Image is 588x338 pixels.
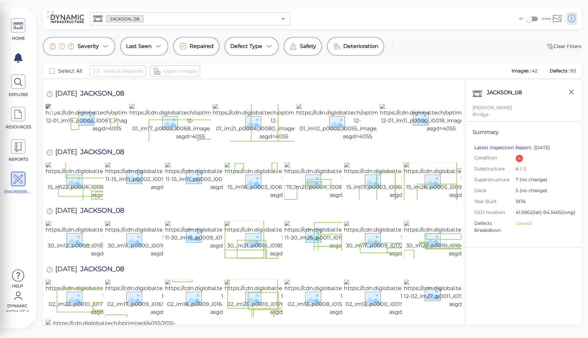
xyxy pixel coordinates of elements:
[90,65,146,77] button: Mark as Repaired
[165,221,284,250] img: https://cdn.diglobal.tech/width210/4055/2017-11-30_im16_p0009_i0171_image_index_1.png?asgd=4055
[532,68,537,74] span: 42
[77,148,124,157] span: JACKSON_08
[474,209,516,216] span: GEO location
[225,162,345,199] img: https://cdn.diglobal.tech/width210/4055/2019-11-15_im16_p0003_i0067_image_index_1.png?asgd=4055
[126,42,152,50] span: Last Seen
[3,283,31,288] span: Help
[105,221,225,258] img: https://cdn.diglobal.tech/width210/4055/2017-11-30_im11_p0000_i0018_image_index_1.png?asgd=4055
[55,207,77,216] span: [DATE]
[474,145,550,150] span: - [DATE]
[516,209,575,217] span: 41.5962 (lat) -94.3405 (long)
[225,221,344,258] img: https://cdn.diglobal.tech/width210/4055/2017-11-30_im21_p0010_i0185_image_index_2.png?asgd=4055
[55,148,77,157] span: [DATE]
[516,165,570,173] span: 4
[163,67,197,75] span: Export Images
[546,42,581,50] button: Clear Fliters
[165,162,285,191] img: https://cdn.diglobal.tech/width210/4055/2019-11-15_im11_p0000_i0018_image_index_1.png?asgd=4055
[284,162,404,199] img: https://cdn.diglobal.tech/width210/4055/2019-11-15_im21_p0004_i0081_image_index_2.png?asgd=4055
[3,172,33,195] a: ENGINEERING
[3,107,33,130] a: RESOURCES
[189,42,214,50] span: Repaired
[105,279,225,316] img: https://cdn.diglobal.tech/width210/4055/2015-12-02_im17_p0009_i0165_image_index_2.png?asgd=4055
[78,42,99,50] span: Severity
[3,18,33,41] a: HOME
[404,221,523,258] img: https://cdn.diglobal.tech/width210/4055/2017-11-30_im22_p0010_i0184_image_index_1.png?asgd=4055
[344,279,464,316] img: https://cdn.diglobal.tech/width210/4055/2015-12-02_im12_p0000_i0019_image_index_2.png?asgd=4055
[4,156,32,162] span: REPORTS
[473,128,575,136] div: Summary
[516,220,570,227] li: Low: 42
[474,165,516,172] span: Substructure
[474,198,516,205] span: Year Built
[516,198,570,206] span: 1974
[129,104,252,141] img: https://cdn.diglobal.tech/optimized/4055/2021-12-01_im17_p0003_i0068_image_index_2.png?asgd=4055
[560,308,583,333] iframe: Chat
[404,279,524,308] img: https://cdn.diglobal.tech/width210/4055/2015-12-02_im27_p0011_i0191_image_index_2.png?asgd=4055
[343,42,378,50] span: Deterioration
[77,266,124,275] span: JACKSON_08
[3,74,33,98] a: EXPLORE
[55,266,77,275] span: [DATE]
[296,104,419,141] img: https://cdn.diglobal.tech/optimized/4055/2021-12-01_im12_p0002_i0055_image_index_2.png?asgd=4055
[230,42,262,50] span: Defect Type
[549,68,570,74] span: Defects :
[165,279,285,316] img: https://cdn.diglobal.tech/width210/4055/2015-12-02_im18_p0009_i0164_image_index_1.png?asgd=4055
[77,207,124,216] span: JACKSON_08
[103,67,143,75] span: Mark as Repaired
[473,104,575,111] div: [PERSON_NAME]
[46,162,166,199] img: https://cdn.diglobal.tech/width210/4055/2019-11-15_im22_p0004_i0080_image_index_1.png?asgd=4055
[516,155,523,162] div: 4
[344,162,464,199] img: https://cdn.diglobal.tech/width210/4055/2019-11-15_im17_p0003_i0068_image_index_2.png?asgd=4055
[474,187,516,194] span: Deck
[474,220,516,234] span: Defects Breakdown
[474,154,516,161] span: Condition
[474,176,516,183] span: Superstructure
[380,104,502,133] img: https://cdn.diglobal.tech/optimized/4055/2021-12-01_im11_p0000_i0018_image_index_1.png?asgd=4055
[3,303,31,312] span: Dynamic Infra CS-6
[105,162,225,191] img: https://cdn.diglobal.tech/width210/4055/2019-11-15_im11_p0002_i0054_image_index_1.png?asgd=4055
[473,111,575,118] div: Bridge
[516,176,570,184] span: 7
[225,279,344,316] img: https://cdn.diglobal.tech/width210/4055/2015-12-02_im23_p0010_i0178_image_index_2.png?asgd=4055
[46,279,165,316] img: https://cdn.diglobal.tech/width210/4055/2015-12-02_im22_p0010_i0177_image_index_1.png?asgd=4055
[284,279,404,316] img: https://cdn.diglobal.tech/width210/4055/2015-12-02_im13_p0008_i0151_image_index_1.png?asgd=4055
[519,166,526,172] span: (-1)
[284,221,404,250] img: https://cdn.diglobal.tech/width210/4055/2017-11-30_im26_p0011_i0197_image_index_1.png?asgd=4055
[150,65,200,77] button: Export Images
[519,12,551,25] div: All Unique
[4,92,32,98] span: EXPLORE
[3,139,33,162] a: REPORTS
[213,104,335,141] img: https://cdn.diglobal.tech/optimized/4055/2021-12-01_im21_p0004_i0080_image_index_1.png?asgd=4055
[4,189,32,195] span: ENGINEERING
[511,68,532,74] span: Images :
[300,42,316,50] span: Safety
[55,90,77,99] span: [DATE]
[4,35,32,41] span: HOME
[474,145,531,150] a: Latest Inspection Report
[58,67,82,75] span: Select All
[518,177,547,183] span: (no change)
[106,16,143,22] span: JACKSON_08
[518,188,547,193] span: (no change)
[4,124,32,130] span: RESOURCES
[46,221,165,258] img: https://cdn.diglobal.tech/width210/4055/2017-11-30_im12_p0008_i0159_image_index_2.png?asgd=4055
[485,87,530,101] div: JACKSON_08
[404,162,524,199] img: https://cdn.diglobal.tech/width210/4055/2019-11-15_im26_p0005_i0093_image_index_1.png?asgd=4055
[46,104,168,133] img: https://cdn.diglobal.tech/optimized/4055/2021-12-01_im16_p0003_i0067_image_index_1.png?asgd=4055
[344,221,463,258] img: https://cdn.diglobal.tech/width210/4055/2017-11-30_im17_p0009_i0172_image_index_2.png?asgd=4055
[516,187,570,195] span: 5
[570,68,576,74] span: 83
[77,90,124,99] span: JACKSON_08
[278,14,288,23] button: Open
